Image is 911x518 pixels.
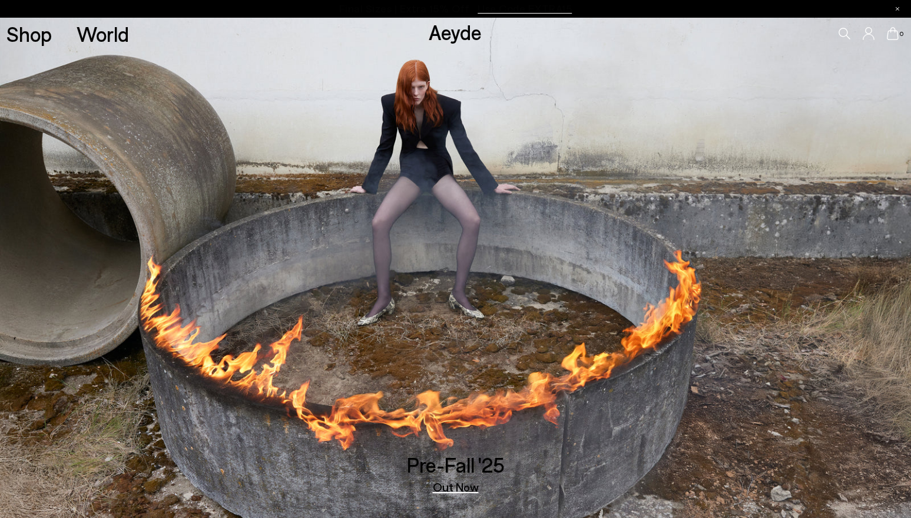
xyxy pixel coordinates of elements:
[77,24,129,44] a: World
[478,4,572,14] span: Navigate to /collections/ss25-final-sizes
[407,452,505,477] font: Pre-Fall '25
[6,24,52,44] a: Shop
[339,2,469,15] font: Final Sizes | Extra 15% Off
[429,19,482,44] a: Aeyde
[77,21,129,46] font: World
[887,27,899,40] a: 0
[433,480,479,494] font: Out Now
[478,2,572,15] font: Use Code EXTRA15
[433,481,479,493] a: Out Now
[900,30,903,37] font: 0
[6,21,52,46] font: Shop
